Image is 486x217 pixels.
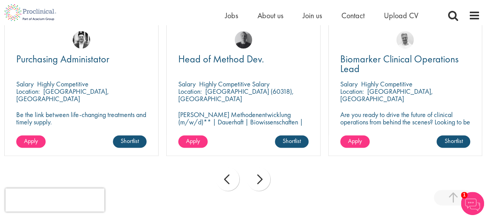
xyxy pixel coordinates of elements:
a: Shortlist [437,135,470,148]
p: Highly Competitive [361,79,413,88]
a: Purchasing Administator [16,54,147,64]
a: Upload CV [384,10,418,21]
div: prev [216,167,239,191]
span: Biomarker Clinical Operations Lead [340,52,459,75]
span: Apply [186,137,200,145]
a: Apply [340,135,370,148]
span: Purchasing Administator [16,52,109,65]
p: Be the link between life-changing treatments and timely supply. [16,111,147,126]
a: Shortlist [113,135,147,148]
p: [GEOGRAPHIC_DATA], [GEOGRAPHIC_DATA] [16,87,109,103]
img: Joshua Bye [396,31,414,48]
a: Jobs [225,10,238,21]
span: Salary [16,79,34,88]
p: Highly Competitive Salary [199,79,269,88]
a: Contact [341,10,365,21]
img: Edward Little [73,31,90,48]
iframe: reCAPTCHA [5,188,104,212]
span: Apply [24,137,38,145]
a: About us [257,10,283,21]
span: Salary [178,79,196,88]
span: Salary [340,79,358,88]
span: 1 [461,192,467,198]
span: Location: [16,87,40,96]
p: Highly Competitive [37,79,89,88]
a: Apply [16,135,46,148]
span: Apply [348,137,362,145]
span: Location: [340,87,364,96]
span: Location: [178,87,202,96]
a: Shortlist [275,135,309,148]
a: Join us [303,10,322,21]
img: Chatbot [461,192,484,215]
a: Head of Method Dev. [178,54,309,64]
a: Biomarker Clinical Operations Lead [340,54,471,74]
p: [GEOGRAPHIC_DATA], [GEOGRAPHIC_DATA] [340,87,433,103]
img: Felix Zimmer [235,31,252,48]
a: Apply [178,135,208,148]
p: Are you ready to drive the future of clinical operations from behind the scenes? Looking to be in... [340,111,471,140]
p: [PERSON_NAME] Methodenentwicklung (m/w/d)** | Dauerhaft | Biowissenschaften | [GEOGRAPHIC_DATA] (... [178,111,309,140]
p: [GEOGRAPHIC_DATA] (60318), [GEOGRAPHIC_DATA] [178,87,294,103]
div: next [247,167,270,191]
span: Head of Method Dev. [178,52,264,65]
